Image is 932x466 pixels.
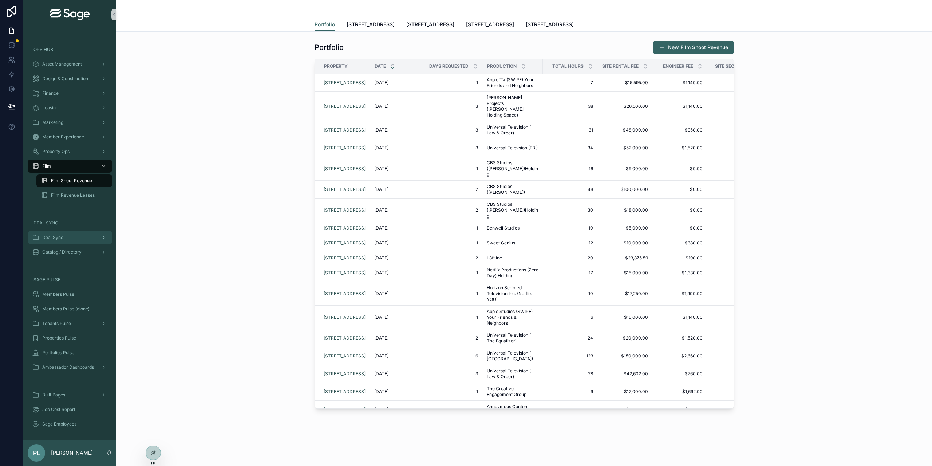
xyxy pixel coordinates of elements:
[28,58,112,71] a: Asset Management
[487,350,538,362] a: Universal Television ( [GEOGRAPHIC_DATA])
[429,103,478,109] span: 3
[711,127,757,133] a: $3,080.00
[324,291,366,297] a: [STREET_ADDRESS]
[547,270,593,276] a: 17
[324,225,366,231] span: [STREET_ADDRESS]
[429,240,478,246] span: 1
[324,314,366,320] span: [STREET_ADDRESS]
[487,255,503,261] span: L3ft Inc.
[28,43,112,56] a: OPS HUB
[602,291,648,297] a: $17,250.00
[657,314,703,320] a: $1,140.00
[711,166,757,172] span: $0.00
[547,145,593,151] a: 34
[42,335,76,341] span: Properties Pulse
[36,189,112,202] a: Film Revenue Leases
[547,255,593,261] a: 20
[429,145,478,151] a: 3
[324,166,366,172] span: [STREET_ADDRESS]
[374,240,388,246] span: [DATE]
[602,166,648,172] span: $9,000.00
[657,225,703,231] a: $0.00
[42,306,90,312] span: Members Pulse (clone)
[487,267,538,279] span: Netflix Productions (Zero Day) Holding
[657,80,703,86] a: $1,140.00
[374,166,388,172] span: [DATE]
[324,207,366,213] span: [STREET_ADDRESS]
[28,317,112,330] a: Tenants Pulse
[711,187,757,192] span: $2,346.20
[429,225,478,231] span: 1
[711,207,757,213] a: $0.00
[602,314,648,320] span: $16,000.00
[42,291,74,297] span: Members Pulse
[547,166,593,172] span: 16
[602,255,648,261] a: $23,875.59
[28,101,112,114] a: Leasing
[657,207,703,213] a: $0.00
[374,240,420,246] a: [DATE]
[602,80,648,86] a: $15,595.00
[324,145,366,151] a: [STREET_ADDRESS]
[487,332,538,344] a: Universal Television ( The Equalizer)
[324,187,366,192] a: [STREET_ADDRESS]
[429,291,478,297] span: 1
[374,225,388,231] span: [DATE]
[28,160,112,173] a: Film
[374,207,420,213] a: [DATE]
[657,127,703,133] span: $950.00
[374,207,388,213] span: [DATE]
[36,174,112,187] a: Film Shoot Revenue
[28,346,112,359] a: Portfolios Pulse
[374,80,388,86] span: [DATE]
[602,207,648,213] span: $18,000.00
[324,270,366,276] span: [STREET_ADDRESS]
[602,103,648,109] a: $26,500.00
[374,291,420,297] a: [DATE]
[374,314,388,320] span: [DATE]
[487,240,538,246] a: Sweet Genius
[711,255,757,261] a: $934.11
[374,103,420,109] a: [DATE]
[547,225,593,231] a: 10
[602,225,648,231] a: $5,000.00
[602,335,648,341] a: $20,000.00
[28,246,112,259] a: Catalog / Directory
[374,335,388,341] span: [DATE]
[657,255,703,261] a: $190.00
[602,145,648,151] a: $52,000.00
[324,103,366,109] a: [STREET_ADDRESS]
[324,353,366,359] span: [STREET_ADDRESS]
[324,335,366,341] a: [STREET_ADDRESS]
[406,21,454,28] span: [STREET_ADDRESS]
[711,270,757,276] span: $1,333.34
[547,207,593,213] span: 30
[487,201,538,219] span: CBS Studios ([PERSON_NAME])Holding
[374,314,420,320] a: [DATE]
[42,90,59,96] span: Finance
[657,103,703,109] span: $1,140.00
[324,240,366,246] a: [STREET_ADDRESS]
[324,255,366,261] a: [STREET_ADDRESS]
[28,288,112,301] a: Members Pulse
[547,314,593,320] span: 6
[429,127,478,133] span: 3
[429,353,478,359] a: 6
[28,231,112,244] a: Deal Sync
[23,29,116,440] div: scrollable content
[324,80,366,86] a: [STREET_ADDRESS]
[28,116,112,129] a: Marketing
[487,145,538,151] span: Universal Televsion (FBI)
[42,76,88,82] span: Design & Construction
[653,41,734,54] a: New Film Shoot Revenue
[487,184,538,195] span: CBS Studios ([PERSON_NAME])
